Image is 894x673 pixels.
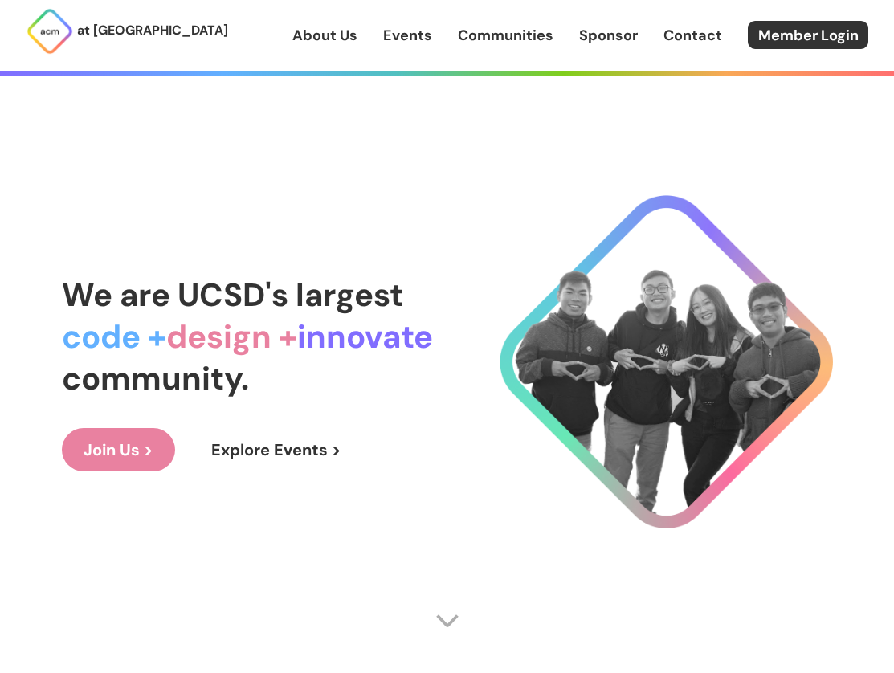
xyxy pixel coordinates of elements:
a: About Us [292,25,357,46]
a: at [GEOGRAPHIC_DATA] [26,7,228,55]
img: ACM Logo [26,7,74,55]
span: community. [62,357,249,399]
a: Contact [663,25,722,46]
a: Explore Events > [190,428,363,471]
span: design + [166,316,297,357]
span: code + [62,316,166,357]
a: Communities [458,25,553,46]
span: We are UCSD's largest [62,274,403,316]
span: innovate [297,316,433,357]
a: Events [383,25,432,46]
p: at [GEOGRAPHIC_DATA] [77,20,228,41]
a: Sponsor [579,25,638,46]
a: Join Us > [62,428,175,471]
img: Cool Logo [500,195,833,528]
a: Member Login [748,21,868,49]
img: Scroll Arrow [435,609,459,633]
